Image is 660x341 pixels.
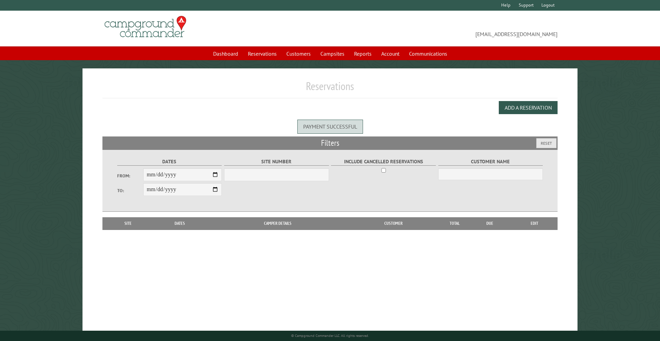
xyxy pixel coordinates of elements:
th: Dates [151,217,209,230]
h1: Reservations [102,79,558,98]
label: To: [117,187,143,194]
a: Reports [350,47,376,60]
label: Include Cancelled Reservations [331,158,436,166]
small: © Campground Commander LLC. All rights reserved. [291,333,369,338]
label: Dates [117,158,222,166]
div: Payment successful [297,120,363,133]
th: Customer [346,217,441,230]
th: Camper Details [209,217,346,230]
a: Dashboard [209,47,242,60]
button: Add a Reservation [499,101,558,114]
label: From: [117,173,143,179]
th: Site [106,217,151,230]
a: Campsites [316,47,349,60]
img: Campground Commander [102,13,188,40]
a: Reservations [244,47,281,60]
button: Reset [536,138,557,148]
th: Due [468,217,511,230]
h2: Filters [102,136,558,150]
th: Total [441,217,468,230]
th: Edit [511,217,558,230]
a: Account [377,47,404,60]
a: Customers [282,47,315,60]
label: Customer Name [438,158,543,166]
span: [EMAIL_ADDRESS][DOMAIN_NAME] [330,19,558,38]
a: Communications [405,47,451,60]
label: Site Number [224,158,329,166]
